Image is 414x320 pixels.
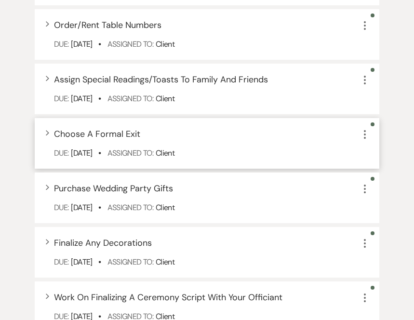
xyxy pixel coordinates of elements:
[71,148,92,158] span: [DATE]
[54,93,68,104] span: Due:
[54,239,152,247] button: Finalize Any Decorations
[54,237,152,249] span: Finalize Any Decorations
[98,93,101,104] b: •
[98,202,101,213] b: •
[107,93,153,104] span: Assigned To:
[156,202,174,213] span: Client
[54,148,68,158] span: Due:
[107,257,153,267] span: Assigned To:
[156,257,174,267] span: Client
[54,128,140,140] span: Choose A Formal Exit
[71,202,92,213] span: [DATE]
[54,74,268,85] span: Assign Special Readings/Toasts To Family And Friends
[54,293,282,302] button: Work On Finalizing A Ceremony Script With Your Officiant
[54,257,68,267] span: Due:
[98,257,101,267] b: •
[107,148,153,158] span: Assigned To:
[98,148,101,158] b: •
[54,130,140,138] button: Choose A Formal Exit
[54,184,173,193] button: Purchase Wedding Party Gifts
[71,93,92,104] span: [DATE]
[107,39,153,49] span: Assigned To:
[54,202,68,213] span: Due:
[71,257,92,267] span: [DATE]
[156,148,174,158] span: Client
[156,93,174,104] span: Client
[98,39,101,49] b: •
[71,39,92,49] span: [DATE]
[54,21,161,29] button: Order/Rent Table Numbers
[54,75,268,84] button: Assign Special Readings/Toasts To Family And Friends
[54,292,282,303] span: Work On Finalizing A Ceremony Script With Your Officiant
[54,19,161,31] span: Order/Rent Table Numbers
[107,202,153,213] span: Assigned To:
[54,39,68,49] span: Due:
[54,183,173,194] span: Purchase Wedding Party Gifts
[156,39,174,49] span: Client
